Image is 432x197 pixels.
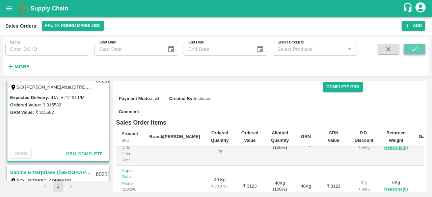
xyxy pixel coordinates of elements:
input: End Date [184,43,251,56]
label: Payment Mode : [119,96,151,101]
button: open drawer [1,1,17,16]
div: ₹ 0 / Kg [355,186,374,192]
p: Apple-Gala [122,168,139,180]
nav: pagination navigation [39,181,77,192]
b: GRN [301,134,311,139]
button: Reasons(0) [384,144,408,152]
a: Supply Chain [30,4,403,13]
a: Sabina Enterprises ([GEOGRAPHIC_DATA] 02) [10,168,91,177]
div: SKU [122,137,139,143]
button: More [5,61,31,72]
label: Start Date [99,40,116,45]
img: logo [17,2,30,15]
div: account of current user [414,1,427,15]
b: GRN Value [328,130,339,143]
b: Brand/[PERSON_NAME] [150,134,200,139]
input: Select Products [275,45,343,54]
div: ₹ 0 [355,180,374,187]
span: techuser [194,96,211,101]
input: Start Date [94,43,162,56]
button: Reasons(0) [384,186,408,193]
b: Allotted Quantity [271,130,289,143]
div: 0 Kg [384,179,408,193]
span: cash [151,96,160,101]
label: End Date [188,40,204,45]
label: S/O [PERSON_NAME]Afzal,[STREET_ADDRESS][PERSON_NAME] [17,84,152,90]
div: customer-support [403,2,414,14]
button: page 1 [53,181,63,192]
b: Ordered Value [241,130,259,143]
button: Select DC [42,21,104,31]
label: GRN Value: [10,110,34,115]
div: ₹ 78.075 / Kg [211,183,229,196]
button: Add [402,21,425,31]
label: Comment : [119,109,142,115]
label: Created By : [169,96,194,101]
strong: More [15,64,30,69]
label: Expected Delivery : [10,95,49,100]
button: Complete GRN [323,82,362,92]
div: GRN Done [122,151,139,163]
span: GRN_Complete [66,151,103,156]
button: Open [345,45,354,54]
div: 602116 [91,167,117,183]
b: P.D. Discount [355,130,374,143]
b: Supply Chain [30,5,68,12]
b: Ordered Quantity [211,130,229,143]
button: Choose date [165,43,178,56]
input: Enter SO ID [5,43,89,56]
label: ₹ 315582 [43,102,61,107]
label: Ordered Value: [10,102,41,107]
div: 602124 [91,73,117,89]
button: Choose date [254,43,267,56]
div: 40 Kg [300,183,313,190]
label: Select Products [277,40,304,45]
label: ₹ 315582 [35,110,54,115]
h6: Sales Order Items [116,118,424,127]
div: A-EES (210/240) [122,180,139,193]
div: ₹ 0 / Kg [355,144,374,151]
div: ₹ 78.075 / Kg [211,141,229,154]
div: Sales Orders [5,22,36,30]
label: SO ID [10,40,20,45]
b: Returned Weight [386,130,406,143]
div: 40 Kg ( 100 %) [271,180,289,193]
label: [DATE] 12:31 PM [51,95,84,100]
label: S/O - [STREET_ADDRESS] [17,178,72,183]
b: Product [122,131,138,136]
